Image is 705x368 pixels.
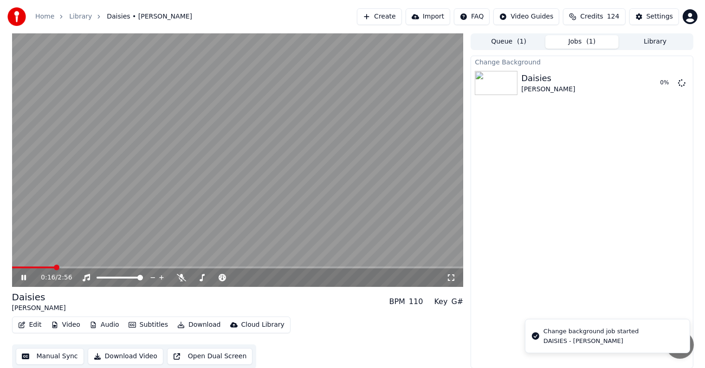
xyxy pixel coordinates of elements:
img: youka [7,7,26,26]
span: 0:16 [41,273,55,282]
button: FAQ [454,8,490,25]
button: Subtitles [125,318,172,331]
div: Daisies [521,72,575,85]
button: Edit [14,318,45,331]
span: 2:56 [58,273,72,282]
button: Open Dual Screen [167,348,253,365]
span: 124 [607,12,620,21]
span: Daisies • [PERSON_NAME] [107,12,192,21]
button: Video Guides [493,8,559,25]
a: Library [69,12,92,21]
div: Cloud Library [241,320,285,330]
div: Daisies [12,291,66,304]
button: Video [47,318,84,331]
button: Download Video [88,348,163,365]
span: Credits [580,12,603,21]
button: Download [174,318,225,331]
button: Settings [629,8,679,25]
a: Home [35,12,54,21]
div: Key [434,296,448,307]
nav: breadcrumb [35,12,192,21]
button: Create [357,8,402,25]
button: Import [406,8,450,25]
div: [PERSON_NAME] [521,85,575,94]
button: Jobs [545,35,619,49]
button: Manual Sync [16,348,84,365]
div: [PERSON_NAME] [12,304,66,313]
div: 0 % [660,79,674,87]
div: G# [452,296,464,307]
span: ( 1 ) [517,37,526,46]
span: ( 1 ) [586,37,595,46]
button: Library [619,35,692,49]
button: Credits124 [563,8,625,25]
div: DAISIES - [PERSON_NAME] [543,337,639,345]
div: 110 [409,296,423,307]
button: Queue [472,35,545,49]
div: Settings [647,12,673,21]
div: Change Background [471,56,692,67]
button: Audio [86,318,123,331]
div: Change background job started [543,327,639,336]
div: / [41,273,63,282]
div: BPM [389,296,405,307]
